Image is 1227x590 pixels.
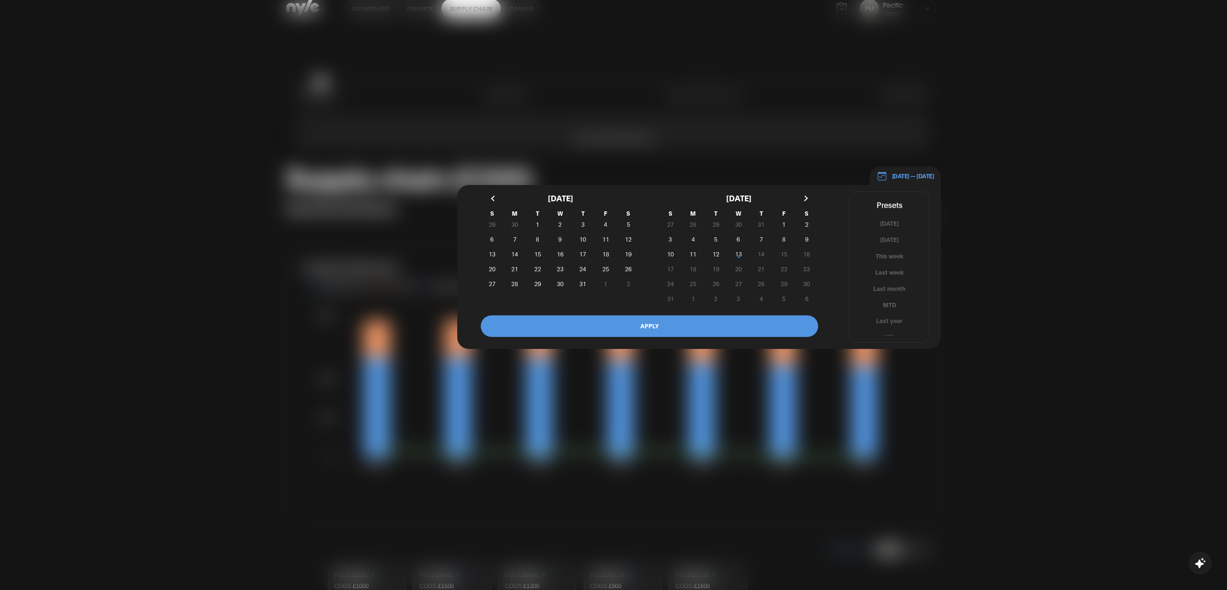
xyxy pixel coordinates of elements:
[760,231,763,248] span: 7
[481,315,818,337] button: APPLY
[705,246,727,261] button: 12
[750,231,773,246] button: 7
[549,276,571,291] button: 30
[481,185,640,210] div: [DATE]
[735,275,742,292] span: 27
[617,210,640,217] span: S
[805,216,809,233] span: 2
[750,246,773,261] button: 14
[705,231,727,246] button: 5
[617,217,640,231] button: 5
[534,245,541,263] span: 15
[803,245,810,263] span: 16
[503,261,526,276] button: 21
[625,231,632,248] span: 12
[625,260,632,278] span: 26
[617,231,640,246] button: 12
[659,231,682,246] button: 3
[782,216,786,233] span: 1
[481,276,503,291] button: 27
[511,275,518,292] span: 28
[669,231,672,248] span: 3
[690,260,696,278] span: 18
[773,276,795,291] button: 29
[796,276,818,291] button: 30
[750,276,773,291] button: 28
[572,231,594,246] button: 10
[581,216,585,233] span: 3
[877,171,887,181] img: 01.01.24 — 07.01.24
[659,276,682,291] button: 24
[503,231,526,246] button: 7
[727,210,750,217] span: W
[558,216,562,233] span: 2
[682,261,704,276] button: 18
[796,210,818,217] span: S
[781,275,787,292] span: 29
[850,235,929,244] button: [DATE]
[850,316,929,325] button: Last year
[602,245,609,263] span: 18
[526,231,549,246] button: 8
[782,231,786,248] span: 8
[579,231,586,248] span: 10
[773,261,795,276] button: 22
[705,276,727,291] button: 26
[713,245,719,263] span: 12
[534,275,541,292] span: 29
[526,217,549,231] button: 1
[526,261,549,276] button: 22
[549,217,571,231] button: 2
[850,198,929,210] div: Presets
[659,210,682,217] span: S
[489,245,496,263] span: 13
[850,284,929,293] button: Last month
[781,260,787,278] span: 22
[737,231,740,248] span: 6
[511,245,518,263] span: 14
[557,245,564,263] span: 16
[526,276,549,291] button: 29
[796,261,818,276] button: 23
[758,275,764,292] span: 28
[850,219,929,228] button: [DATE]
[627,216,630,233] span: 5
[713,275,719,292] span: 26
[513,231,517,248] span: 7
[796,231,818,246] button: 9
[805,231,809,248] span: 9
[714,231,718,248] span: 5
[558,231,562,248] span: 9
[481,231,503,246] button: 6
[750,261,773,276] button: 21
[481,246,503,261] button: 13
[727,261,750,276] button: 20
[534,260,541,278] span: 22
[617,261,640,276] button: 26
[594,246,617,261] button: 18
[579,275,586,292] span: 31
[549,210,571,217] span: W
[549,261,571,276] button: 23
[667,260,674,278] span: 17
[773,210,795,217] span: F
[503,210,526,217] span: M
[489,260,496,278] span: 20
[594,210,617,217] span: F
[727,276,750,291] button: 27
[758,245,764,263] span: 14
[549,231,571,246] button: 9
[705,210,727,217] span: T
[579,260,586,278] span: 24
[758,260,764,278] span: 21
[503,246,526,261] button: 14
[850,301,929,310] button: MTD
[803,275,810,292] span: 30
[690,245,696,263] span: 11
[682,246,704,261] button: 11
[549,246,571,261] button: 16
[690,275,696,292] span: 25
[682,231,704,246] button: 4
[536,231,539,248] span: 8
[850,268,929,277] button: Last week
